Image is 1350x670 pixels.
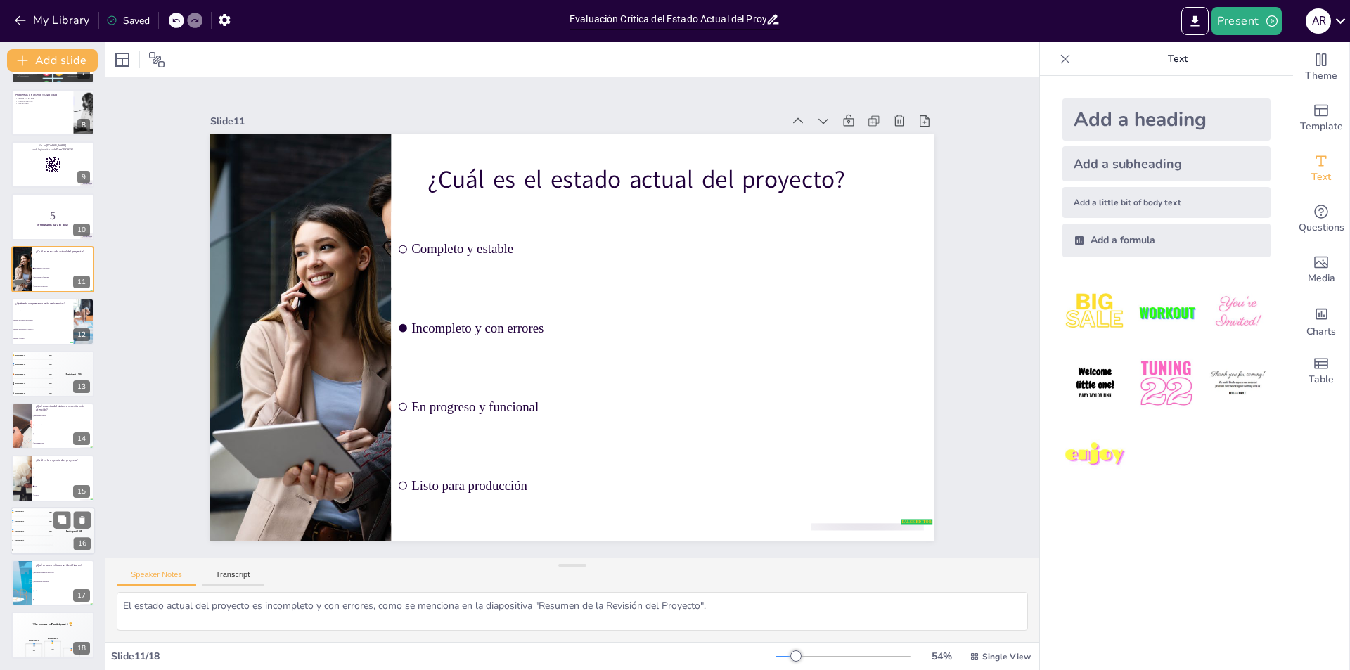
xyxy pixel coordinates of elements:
[49,510,52,513] span: 500
[36,404,90,412] p: ¿Qué aspecto del sistema necesita más atención?
[1062,187,1271,218] div: Add a little bit of body text
[402,382,918,451] span: En progreso y funcional
[117,592,1028,631] textarea: El estado actual del proyecto es incompleto y con errores, como se menciona en la diapositiva "Re...
[1205,351,1271,416] img: 6.jpeg
[34,442,94,444] span: Documentación
[49,392,52,394] span: 100
[11,351,94,397] div: 13
[15,392,25,394] span: Participant 5
[73,328,90,341] div: 12
[12,373,15,375] span: bronze
[34,590,94,591] span: Deficiencias de Rendimiento
[11,529,14,532] span: bronze
[49,549,52,551] span: 100
[53,511,70,528] button: Duplicate Slide
[411,304,926,373] span: Incompleto y con errores
[12,354,15,356] span: gold
[49,520,52,522] span: 400
[11,9,96,32] button: My Library
[111,650,776,663] div: Slide 11 / 18
[15,100,70,103] p: Diseño Responsive
[15,207,90,223] p: 5
[15,549,24,551] span: Participant 5
[1293,42,1349,93] div: Change the overall theme
[48,637,58,638] div: Participant 1
[232,77,802,150] div: Slide 11
[13,311,72,312] span: Módulo de Autenticación
[7,49,98,72] button: Add slide
[34,581,94,582] span: Problemas de Seguridad
[77,119,90,131] div: 8
[34,258,94,259] span: Completo y estable
[1062,351,1128,416] img: 4.jpeg
[982,651,1031,662] span: Single View
[11,193,94,240] div: 10
[1311,169,1331,185] span: Text
[1308,271,1335,286] span: Media
[1305,68,1337,84] span: Theme
[36,250,90,254] p: ¿Cuál es el estado actual del proyecto?
[12,382,14,385] div: 4
[49,354,52,356] span: 500
[49,529,52,532] span: 300
[1293,346,1349,397] div: Add a table
[15,382,25,385] span: Participant 4
[419,226,934,295] span: Completo y estable
[34,433,94,434] span: Estabilidad Técnica
[49,363,52,366] span: 400
[66,530,82,533] div: Participant 1
[1299,220,1344,236] span: Questions
[15,510,24,513] span: Participant 1
[34,468,94,469] span: Baja
[73,276,90,288] div: 11
[394,460,910,529] span: Listo para producción
[1181,7,1209,35] button: Export to PowerPoint
[46,144,67,148] strong: [DOMAIN_NAME]
[1306,7,1331,35] button: a R
[11,548,14,551] div: 5
[11,455,94,501] div: 15
[70,648,73,650] div: 🥉
[1062,146,1271,181] div: Add a subheading
[32,643,36,646] div: 🥈
[12,363,15,366] span: silver
[148,51,165,68] span: Position
[1062,280,1128,345] img: 1.jpeg
[15,354,25,356] span: Participant 1
[1062,98,1271,141] div: Add a heading
[15,539,24,541] span: Participant 4
[1133,351,1199,416] img: 5.jpeg
[79,530,82,532] span: 500
[73,589,90,602] div: 17
[15,102,70,105] p: Accesibilidad
[15,92,70,96] p: Problemas de Diseño y Usabilidad
[15,143,90,148] p: Go to
[15,302,70,306] p: ¿Qué módulo presenta más deficiencias?
[1133,280,1199,345] img: 2.jpeg
[1205,280,1271,345] img: 3.jpeg
[73,432,90,445] div: 14
[925,650,958,663] div: 54 %
[202,570,264,586] button: Transcript
[1293,295,1349,346] div: Add charts and graphs
[15,373,25,375] span: Participant 3
[13,328,72,330] span: Módulo de Procesos de Negocio
[1306,324,1336,340] span: Charts
[34,276,94,278] span: En progreso y funcional
[34,415,94,417] span: Interfaz de Usuario
[34,599,94,600] span: Todos los anteriores
[51,640,54,643] div: 🥇
[11,141,94,188] div: 9
[15,148,90,152] p: and login with code
[1293,194,1349,245] div: Get real-time input from your audience
[1293,143,1349,194] div: Add text boxes
[34,572,94,574] span: Errores de Tiempo de Ejecución
[441,148,912,231] p: ¿Cuál es el estado actual del proyecto?
[65,373,81,376] div: Participant 1
[1300,119,1343,134] span: Template
[73,485,90,498] div: 15
[11,539,14,541] div: 4
[1062,423,1128,488] img: 7.jpeg
[70,651,72,652] div: 300
[65,372,81,373] div: Top scorer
